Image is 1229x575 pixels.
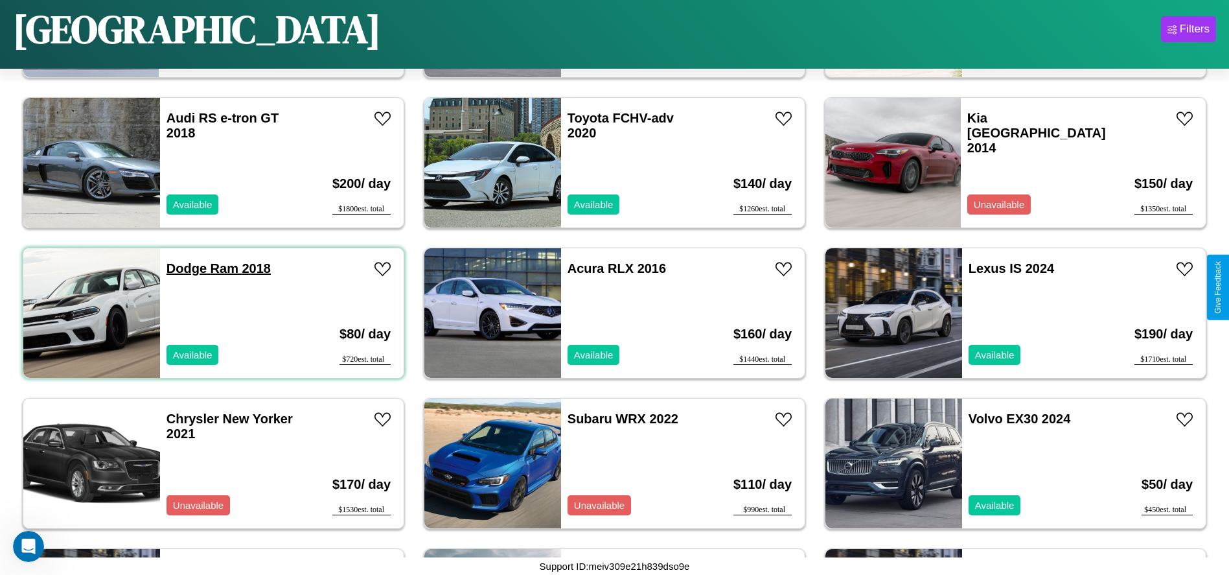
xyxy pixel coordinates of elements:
[969,261,1054,276] a: Lexus IS 2024
[733,204,792,215] div: $ 1260 est. total
[568,111,674,140] a: Toyota FCHV-adv 2020
[1142,505,1193,515] div: $ 450 est. total
[339,355,391,365] div: $ 720 est. total
[733,464,792,505] h3: $ 110 / day
[1142,464,1193,505] h3: $ 50 / day
[332,204,391,215] div: $ 1800 est. total
[1134,204,1193,215] div: $ 1350 est. total
[574,497,625,514] p: Unavailable
[167,261,271,276] a: Dodge Ram 2018
[173,196,212,213] p: Available
[974,196,1024,213] p: Unavailable
[574,196,614,213] p: Available
[1180,23,1210,36] div: Filters
[574,346,614,364] p: Available
[332,464,391,505] h3: $ 170 / day
[975,346,1015,364] p: Available
[167,111,279,140] a: Audi RS e-tron GT 2018
[733,163,792,204] h3: $ 140 / day
[568,412,678,426] a: Subaru WRX 2022
[1134,163,1193,204] h3: $ 150 / day
[1134,355,1193,365] div: $ 1710 est. total
[167,412,293,441] a: Chrysler New Yorker 2021
[733,355,792,365] div: $ 1440 est. total
[13,3,381,56] h1: [GEOGRAPHIC_DATA]
[733,505,792,515] div: $ 990 est. total
[969,412,1071,426] a: Volvo EX30 2024
[568,261,666,276] a: Acura RLX 2016
[173,497,224,514] p: Unavailable
[733,314,792,355] h3: $ 160 / day
[13,531,44,562] iframe: Intercom live chat
[967,111,1106,155] a: Kia [GEOGRAPHIC_DATA] 2014
[540,557,690,575] p: Support ID: meiv309e21h839dso9e
[173,346,212,364] p: Available
[1161,16,1216,42] button: Filters
[1213,261,1223,314] div: Give Feedback
[975,497,1015,514] p: Available
[1134,314,1193,355] h3: $ 190 / day
[339,314,391,355] h3: $ 80 / day
[332,505,391,515] div: $ 1530 est. total
[332,163,391,204] h3: $ 200 / day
